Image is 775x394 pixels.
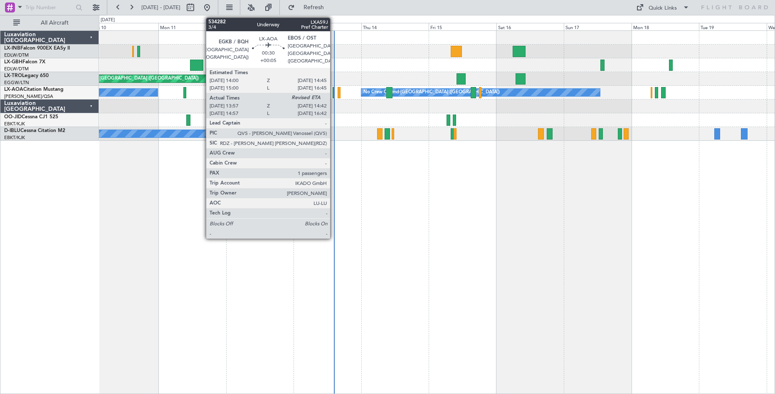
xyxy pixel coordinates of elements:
[4,52,29,58] a: EDLW/DTM
[226,23,294,30] div: Tue 12
[4,66,29,72] a: EDLW/DTM
[4,135,25,141] a: EBKT/KJK
[4,46,20,51] span: LX-INB
[363,86,500,99] div: No Crew Ostend-[GEOGRAPHIC_DATA] ([GEOGRAPHIC_DATA])
[4,128,20,133] span: D-IBLU
[4,80,29,86] a: EGGW/LTN
[632,23,699,30] div: Mon 18
[25,1,73,14] input: Trip Number
[4,46,70,51] a: LX-INBFalcon 900EX EASy II
[564,23,632,30] div: Sun 17
[4,73,22,78] span: LX-TRO
[4,73,49,78] a: LX-TROLegacy 650
[429,23,496,30] div: Fri 15
[296,5,331,10] span: Refresh
[158,23,226,30] div: Mon 11
[9,16,90,30] button: All Aircraft
[101,17,115,24] div: [DATE]
[22,20,88,26] span: All Aircraft
[4,60,22,65] span: LX-GBH
[294,23,361,30] div: Wed 13
[4,121,25,127] a: EBKT/KJK
[4,128,65,133] a: D-IBLUCessna Citation M2
[649,4,677,12] div: Quick Links
[632,1,694,14] button: Quick Links
[361,23,429,30] div: Thu 14
[4,115,22,120] span: OO-JID
[4,87,64,92] a: LX-AOACitation Mustang
[141,4,180,11] span: [DATE] - [DATE]
[699,23,767,30] div: Tue 19
[4,93,53,100] a: [PERSON_NAME]/QSA
[62,72,199,85] div: Unplanned Maint [GEOGRAPHIC_DATA] ([GEOGRAPHIC_DATA])
[4,60,45,65] a: LX-GBHFalcon 7X
[248,59,341,71] div: Planned Maint Nice ([GEOGRAPHIC_DATA])
[91,23,158,30] div: Sun 10
[4,115,58,120] a: OO-JIDCessna CJ1 525
[496,23,564,30] div: Sat 16
[4,87,23,92] span: LX-AOA
[284,1,334,14] button: Refresh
